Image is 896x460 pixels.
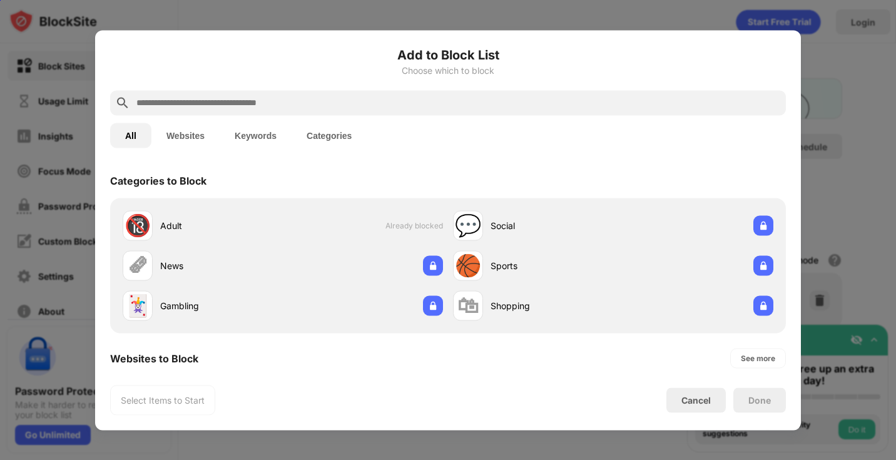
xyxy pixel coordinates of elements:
div: Done [748,395,771,405]
div: 🗞 [127,253,148,279]
div: Gambling [160,299,283,312]
button: All [110,123,151,148]
span: Already blocked [385,221,443,230]
div: Categories to Block [110,174,206,187]
div: 🛍 [457,293,479,319]
div: News [160,259,283,272]
div: Shopping [491,299,613,312]
div: Select Items to Start [121,394,205,406]
div: Sports [491,259,613,272]
button: Websites [151,123,220,148]
div: Cancel [681,395,711,406]
div: Social [491,219,613,232]
div: See more [741,352,775,364]
div: Choose which to block [110,65,786,75]
button: Keywords [220,123,292,148]
div: 🃏 [125,293,151,319]
div: Websites to Block [110,352,198,364]
button: Categories [292,123,367,148]
h6: Add to Block List [110,45,786,64]
div: 💬 [455,213,481,238]
img: search.svg [115,95,130,110]
div: 🔞 [125,213,151,238]
div: 🏀 [455,253,481,279]
div: Adult [160,219,283,232]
